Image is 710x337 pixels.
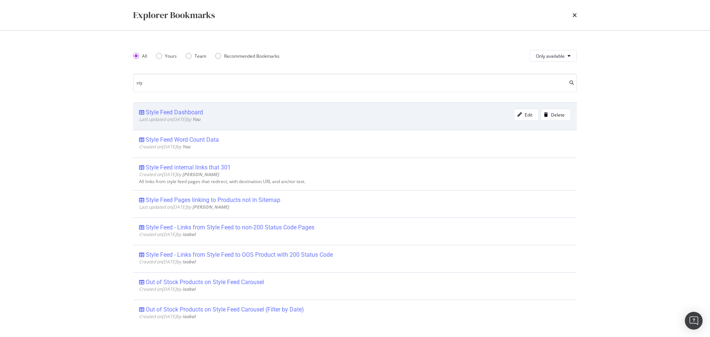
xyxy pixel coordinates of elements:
div: Edit [525,112,532,118]
div: Team [195,53,206,59]
span: Created on [DATE] by [139,259,196,265]
input: Search [133,74,577,92]
b: isobel [182,231,196,237]
div: Out of Stock Products on Style Feed Carousel [146,279,264,286]
span: Created on [DATE] by [139,313,196,320]
div: All [133,53,147,59]
span: Only available [536,53,565,59]
b: isobel [182,313,196,320]
b: isobel [182,259,196,265]
div: Yours [156,53,177,59]
div: Yours [165,53,177,59]
span: Created on [DATE] by [139,286,196,292]
div: Open Intercom Messenger [685,312,703,330]
div: Style Feed Pages linking to Products not in Sitemap [146,196,280,204]
div: Explorer Bookmarks [133,9,215,21]
b: You [192,116,200,122]
span: Created on [DATE] by [139,231,196,237]
span: Created on [DATE] by [139,144,190,150]
div: Style Feed internal links that 301 [146,164,231,171]
span: Last updated on [DATE] by [139,204,229,210]
div: Style Feed - Links from Style Feed to OOS Product with 200 Status Code [146,251,333,259]
button: Edit [514,109,539,121]
div: Recommended Bookmarks [215,53,280,59]
div: All [142,53,147,59]
div: Out of Stock Products on Style Feed Carousel (Filter by Date) [146,306,304,313]
button: Only available [530,50,577,62]
div: Delete [551,112,565,118]
span: Last updated on [DATE] by [139,116,200,122]
b: You [182,144,190,150]
div: times [572,9,577,21]
div: Style Feed Dashboard [146,109,203,116]
b: isobel [182,286,196,292]
div: Style Feed Word Count Data [146,136,219,144]
b: [PERSON_NAME] [192,204,229,210]
b: [PERSON_NAME] [182,171,219,178]
div: Style Feed - Links from Style Feed to non-200 Status Code Pages [146,224,314,231]
div: Recommended Bookmarks [224,53,280,59]
div: Team [186,53,206,59]
button: Delete [541,109,571,121]
span: Created on [DATE] by [139,171,219,178]
div: All links from style feed pages that redirect, with destination URL and anchor text. [139,179,571,184]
